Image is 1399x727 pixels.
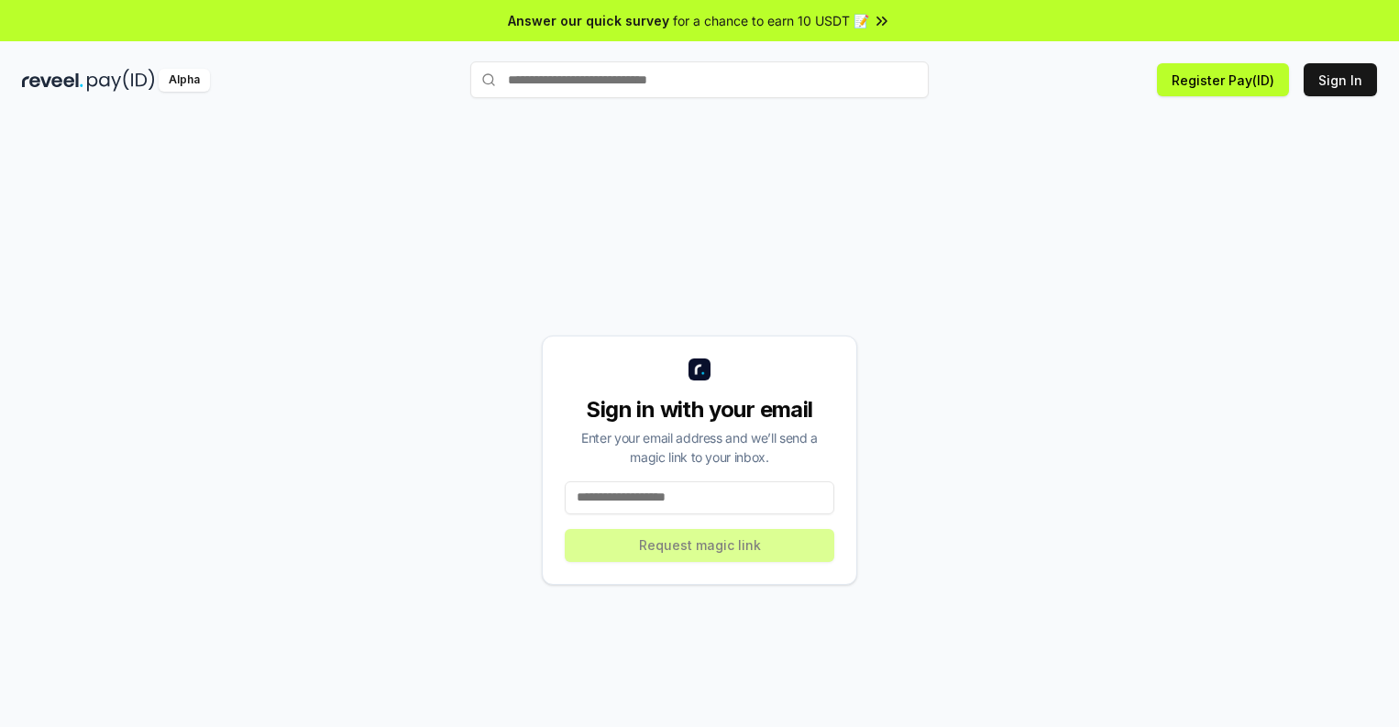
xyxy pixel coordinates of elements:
img: pay_id [87,69,155,92]
span: for a chance to earn 10 USDT 📝 [673,11,869,30]
div: Alpha [159,69,210,92]
img: reveel_dark [22,69,83,92]
span: Answer our quick survey [508,11,669,30]
button: Sign In [1304,63,1377,96]
button: Register Pay(ID) [1157,63,1289,96]
img: logo_small [688,358,711,380]
div: Enter your email address and we’ll send a magic link to your inbox. [565,428,834,467]
div: Sign in with your email [565,395,834,424]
